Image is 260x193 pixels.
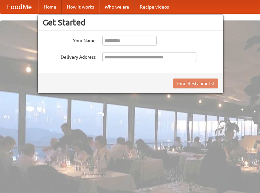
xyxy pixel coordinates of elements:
[99,0,134,14] a: Who we are
[173,79,218,88] button: Find Restaurants!
[0,0,38,14] a: FoodMe
[134,0,174,14] a: Recipe videos
[38,0,62,14] a: Home
[62,0,99,14] a: How it works
[43,52,96,60] label: Delivery Address
[43,36,96,44] label: Your Name
[43,17,218,27] h3: Get Started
